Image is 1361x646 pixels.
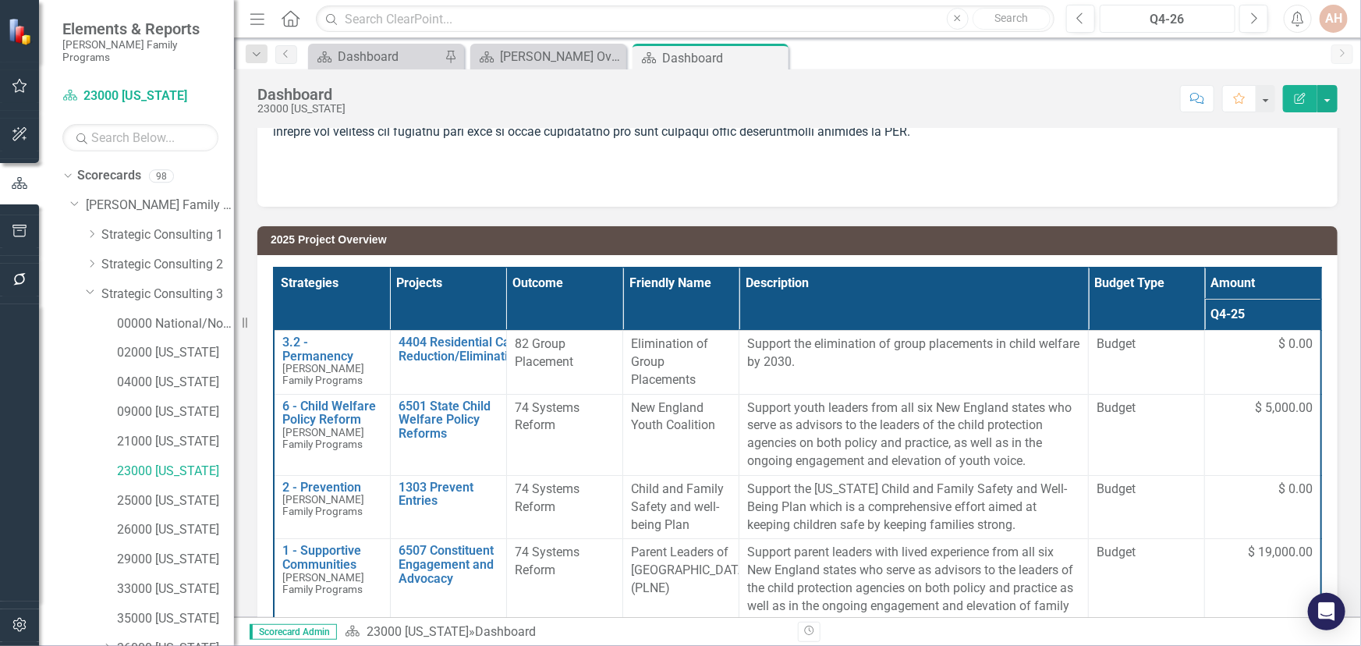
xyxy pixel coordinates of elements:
a: 23000 [US_STATE] [62,87,218,105]
td: Double-Click to Edit [623,330,739,394]
span: [PERSON_NAME] Family Programs [282,426,364,450]
button: AH [1320,5,1348,33]
a: 26000 [US_STATE] [117,521,234,539]
a: 33000 [US_STATE] [117,580,234,598]
td: Double-Click to Edit Right Click for Context Menu [390,539,506,638]
span: $ 0.00 [1278,335,1313,353]
span: 74 Systems Reform [515,545,579,577]
a: 25000 [US_STATE] [117,492,234,510]
span: [PERSON_NAME] Family Programs [282,493,364,517]
td: Double-Click to Edit Right Click for Context Menu [274,539,390,638]
td: Double-Click to Edit [1205,394,1321,475]
span: $ 0.00 [1278,481,1313,499]
td: Double-Click to Edit [739,330,1089,394]
td: Double-Click to Edit [1205,330,1321,394]
td: Double-Click to Edit Right Click for Context Menu [274,475,390,539]
td: Double-Click to Edit [506,394,622,475]
img: ClearPoint Strategy [8,17,35,44]
div: Dashboard [257,86,346,103]
a: Scorecards [77,167,141,185]
td: Double-Click to Edit [506,330,622,394]
span: $ 19,000.00 [1248,544,1313,562]
a: 29000 [US_STATE] [117,551,234,569]
td: Double-Click to Edit [1089,475,1205,539]
a: 00000 National/No Jurisdiction (SC3) [117,315,234,333]
div: Dashboard [662,48,785,68]
span: [PERSON_NAME] Family Programs [282,571,364,595]
td: Double-Click to Edit [1089,539,1205,638]
div: 23000 [US_STATE] [257,103,346,115]
a: 23000 [US_STATE] [367,624,469,639]
div: Q4-26 [1105,10,1231,29]
span: 74 Systems Reform [515,481,579,514]
span: Budget [1097,335,1196,353]
td: Double-Click to Edit Right Click for Context Menu [274,394,390,475]
a: 4404 Residential Care Reduction/Elimination [399,335,522,363]
td: Double-Click to Edit Right Click for Context Menu [390,475,506,539]
span: 74 Systems Reform [515,400,579,433]
td: Double-Click to Edit [1089,394,1205,475]
td: Double-Click to Edit [739,475,1089,539]
span: New England Youth Coalition [631,400,715,433]
span: [PERSON_NAME] Family Programs [282,362,364,386]
td: Double-Click to Edit [1205,539,1321,638]
a: 1303 Prevent Entries [399,481,498,508]
td: Double-Click to Edit Right Click for Context Menu [390,330,506,394]
a: [PERSON_NAME] Family Programs [86,197,234,215]
span: Parent Leaders of [GEOGRAPHIC_DATA] (PLNE) [631,545,749,595]
button: Q4-26 [1100,5,1236,33]
span: Child and Family Safety and well-being Plan [631,481,724,532]
p: Support the [US_STATE] Child and Family Safety and Well-Being Plan which is a comprehensive effor... [747,481,1080,534]
div: 98 [149,169,174,183]
a: 6507 Constituent Engagement and Advocacy [399,544,498,585]
input: Search Below... [62,124,218,151]
td: Double-Click to Edit [506,475,622,539]
span: Budget [1097,399,1196,417]
a: Dashboard [312,47,441,66]
span: 82 Group Placement [515,336,573,369]
td: Double-Click to Edit [1205,475,1321,539]
small: [PERSON_NAME] Family Programs [62,38,218,64]
div: Dashboard [475,624,536,639]
td: Double-Click to Edit Right Click for Context Menu [390,394,506,475]
td: Double-Click to Edit [1089,330,1205,394]
td: Double-Click to Edit [623,475,739,539]
a: Strategic Consulting 3 [101,286,234,303]
a: 2 - Prevention [282,481,382,495]
a: Strategic Consulting 2 [101,256,234,274]
span: Budget [1097,481,1196,499]
a: 6501 State Child Welfare Policy Reforms [399,399,498,441]
p: Support youth leaders from all six New England states who serve as advisors to the leaders of the... [747,399,1080,470]
a: 04000 [US_STATE] [117,374,234,392]
a: 02000 [US_STATE] [117,344,234,362]
p: Support parent leaders with lived experience from all six New England states who serve as advisor... [747,544,1080,633]
a: 21000 [US_STATE] [117,433,234,451]
input: Search ClearPoint... [316,5,1054,33]
a: 23000 [US_STATE] [117,463,234,481]
div: [PERSON_NAME] Overview [500,47,622,66]
a: Strategic Consulting 1 [101,226,234,244]
span: Elements & Reports [62,20,218,38]
div: Dashboard [338,47,441,66]
span: $ 5,000.00 [1255,399,1313,417]
span: Scorecard Admin [250,624,337,640]
a: [PERSON_NAME] Overview [474,47,622,66]
span: Elimination of Group Placements [631,336,708,387]
a: 6 - Child Welfare Policy Reform [282,399,382,427]
td: Double-Click to Edit [739,394,1089,475]
a: 09000 [US_STATE] [117,403,234,421]
td: Double-Click to Edit [739,539,1089,638]
button: Search [973,8,1051,30]
span: Search [994,12,1028,24]
span: Budget [1097,544,1196,562]
div: Open Intercom Messenger [1308,593,1345,630]
p: Support the elimination of group placements in child welfare by 2030. [747,335,1080,371]
h3: 2025 Project Overview [271,234,1330,246]
div: » [345,623,786,641]
td: Double-Click to Edit [623,394,739,475]
td: Double-Click to Edit Right Click for Context Menu [274,330,390,394]
a: 35000 [US_STATE] [117,610,234,628]
td: Double-Click to Edit [506,539,622,638]
a: 1 - Supportive Communities [282,544,382,571]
